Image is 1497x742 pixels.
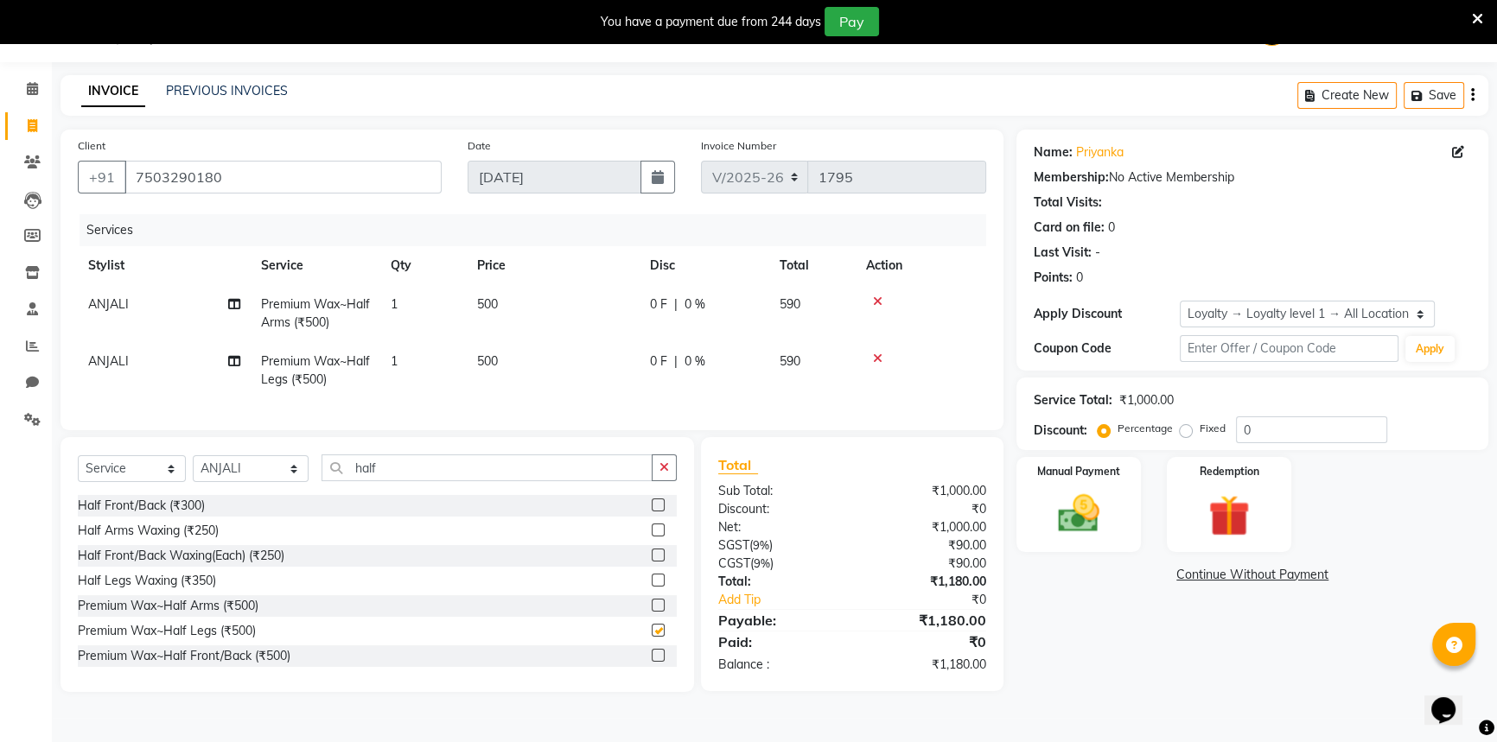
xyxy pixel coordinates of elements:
[261,296,370,330] span: Premium Wax~Half Arms (₹500)
[705,631,852,652] div: Paid:
[705,591,877,609] a: Add Tip
[1108,219,1115,237] div: 0
[640,246,769,285] th: Disc
[705,518,852,536] div: Net:
[1034,143,1073,162] div: Name:
[852,500,999,518] div: ₹0
[261,353,370,387] span: Premium Wax~Half Legs (₹500)
[705,482,852,500] div: Sub Total:
[718,555,750,571] span: CGST
[78,522,219,540] div: Half Arms Waxing (₹250)
[78,246,251,285] th: Stylist
[852,610,999,631] div: ₹1,180.00
[78,497,205,515] div: Half Front/Back (₹300)
[251,246,380,285] th: Service
[1034,422,1087,440] div: Discount:
[1180,335,1398,362] input: Enter Offer / Coupon Code
[78,597,258,615] div: Premium Wax~Half Arms (₹500)
[1076,143,1124,162] a: Priyanka
[80,214,999,246] div: Services
[718,537,749,553] span: SGST
[78,547,284,565] div: Half Front/Back Waxing(Each) (₹250)
[166,83,288,98] a: PREVIOUS INVOICES
[876,591,999,609] div: ₹0
[1045,490,1112,537] img: _cash.svg
[1200,464,1259,479] label: Redemption
[852,536,999,555] div: ₹90.00
[1424,673,1480,725] iframe: chat widget
[852,555,999,573] div: ₹90.00
[852,656,999,674] div: ₹1,180.00
[674,295,678,314] span: |
[705,656,852,674] div: Balance :
[322,454,653,481] input: Search or Scan
[1095,244,1100,262] div: -
[705,536,852,555] div: ( )
[780,296,800,312] span: 590
[81,76,145,107] a: INVOICE
[650,352,667,371] span: 0 F
[1034,193,1102,212] div: Total Visits:
[852,482,999,500] div: ₹1,000.00
[1034,305,1180,323] div: Apply Discount
[1034,339,1180,358] div: Coupon Code
[477,296,498,312] span: 500
[88,296,129,312] span: ANJALI
[124,161,442,193] input: Search by Name/Mobile/Email/Code
[705,555,852,573] div: ( )
[852,573,999,591] div: ₹1,180.00
[705,610,852,631] div: Payable:
[650,295,667,314] span: 0 F
[1034,168,1471,187] div: No Active Membership
[753,538,769,552] span: 9%
[769,246,856,285] th: Total
[1020,566,1485,584] a: Continue Without Payment
[1076,269,1083,287] div: 0
[701,138,776,154] label: Invoice Number
[705,573,852,591] div: Total:
[1034,219,1105,237] div: Card on file:
[1037,464,1120,479] label: Manual Payment
[88,353,129,369] span: ANJALI
[380,246,467,285] th: Qty
[78,138,105,154] label: Client
[1405,336,1455,362] button: Apply
[468,138,491,154] label: Date
[1119,391,1174,409] div: ₹1,000.00
[78,647,290,665] div: Premium Wax~Half Front/Back (₹500)
[1297,82,1397,109] button: Create New
[601,13,821,31] div: You have a payment due from 244 days
[1034,168,1109,187] div: Membership:
[1118,421,1173,436] label: Percentage
[467,246,640,285] th: Price
[78,572,216,590] div: Half Legs Waxing (₹350)
[78,161,126,193] button: +91
[1034,244,1092,262] div: Last Visit:
[852,631,999,652] div: ₹0
[856,246,986,285] th: Action
[1034,391,1112,409] div: Service Total:
[685,352,705,371] span: 0 %
[391,353,398,369] span: 1
[780,353,800,369] span: 590
[674,352,678,371] span: |
[78,622,256,640] div: Premium Wax~Half Legs (₹500)
[1404,82,1464,109] button: Save
[477,353,498,369] span: 500
[754,556,770,570] span: 9%
[825,7,879,36] button: Pay
[685,295,705,314] span: 0 %
[1200,421,1226,436] label: Fixed
[718,456,758,474] span: Total
[391,296,398,312] span: 1
[1195,490,1263,542] img: _gift.svg
[852,518,999,536] div: ₹1,000.00
[1034,269,1073,287] div: Points:
[705,500,852,518] div: Discount:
